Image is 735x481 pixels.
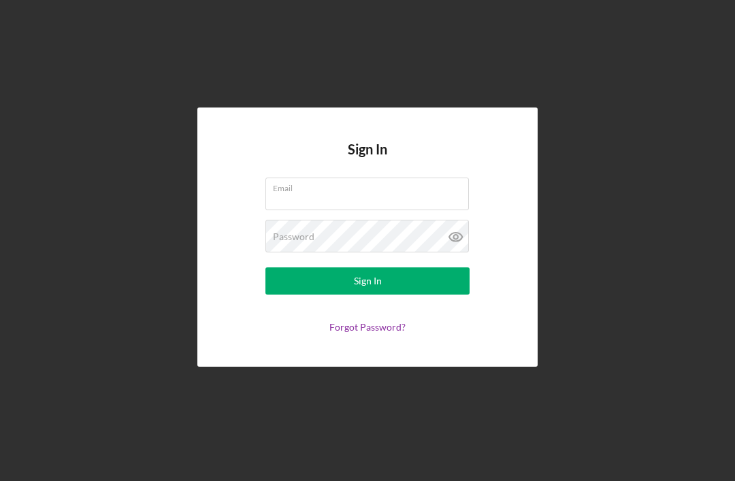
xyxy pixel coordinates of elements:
[265,267,470,295] button: Sign In
[329,321,406,333] a: Forgot Password?
[348,142,387,178] h4: Sign In
[273,231,314,242] label: Password
[273,178,469,193] label: Email
[354,267,382,295] div: Sign In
